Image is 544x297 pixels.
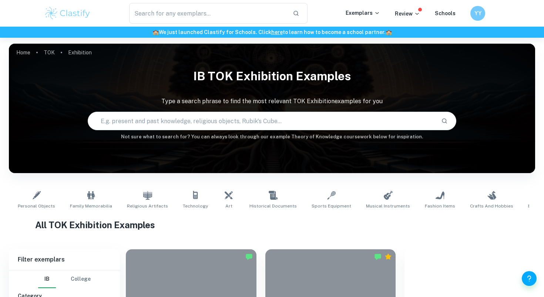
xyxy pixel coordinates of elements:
[152,29,159,35] span: 🏫
[38,270,56,288] button: IB
[522,271,537,286] button: Help and Feedback
[249,203,297,209] span: Historical Documents
[127,203,168,209] span: Religious Artifacts
[386,29,392,35] span: 🏫
[70,203,112,209] span: Family Memorabilia
[435,10,456,16] a: Schools
[18,203,55,209] span: Personal Objects
[38,270,91,288] div: Filter type choice
[395,10,420,18] p: Review
[385,253,392,260] div: Premium
[470,203,513,209] span: Crafts and Hobbies
[88,111,435,131] input: E.g. present and past knowledge, religious objects, Rubik's Cube...
[470,6,485,21] button: YY
[346,9,380,17] p: Exemplars
[9,249,120,270] h6: Filter exemplars
[425,203,455,209] span: Fashion Items
[129,3,287,24] input: Search for any exemplars...
[9,97,535,106] p: Type a search phrase to find the most relevant TOK Exhibition examples for you
[366,203,410,209] span: Musical Instruments
[1,28,543,36] h6: We just launched Clastify for Schools. Click to learn how to become a school partner.
[68,48,92,57] p: Exhibition
[374,253,382,260] img: Marked
[183,203,208,209] span: Technology
[474,9,482,17] h6: YY
[35,218,509,232] h1: All TOK Exhibition Examples
[9,64,535,88] h1: IB TOK Exhibition examples
[71,270,91,288] button: College
[44,6,91,21] img: Clastify logo
[9,133,535,141] h6: Not sure what to search for? You can always look through our example Theory of Knowledge coursewo...
[271,29,283,35] a: here
[225,203,232,209] span: Art
[16,47,30,58] a: Home
[312,203,351,209] span: Sports Equipment
[438,115,451,127] button: Search
[44,47,55,58] a: TOK
[245,253,253,260] img: Marked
